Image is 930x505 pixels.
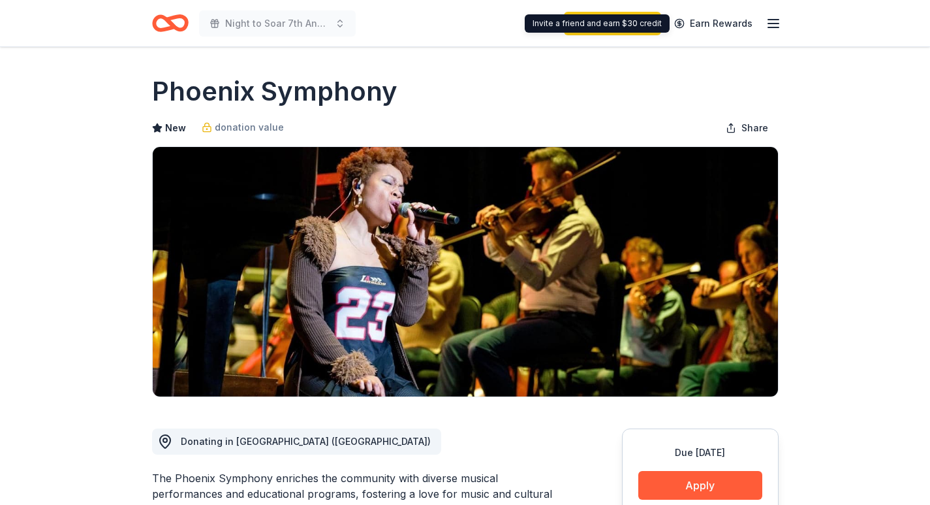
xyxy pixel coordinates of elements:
button: Night to Soar 7th Annual Dinner and Auction [199,10,356,37]
span: New [165,120,186,136]
span: Donating in [GEOGRAPHIC_DATA] ([GEOGRAPHIC_DATA]) [181,436,431,447]
h1: Phoenix Symphony [152,73,397,110]
div: Due [DATE] [638,445,762,461]
button: Apply [638,471,762,500]
a: Earn Rewards [666,12,760,35]
div: Invite a friend and earn $30 credit [525,14,670,33]
span: Share [741,120,768,136]
a: Start free trial [564,12,661,35]
a: donation value [202,120,284,135]
span: Night to Soar 7th Annual Dinner and Auction [225,16,330,31]
span: donation value [215,120,284,135]
img: Image for Phoenix Symphony [153,147,778,397]
a: Home [152,8,189,39]
button: Share [715,115,779,141]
